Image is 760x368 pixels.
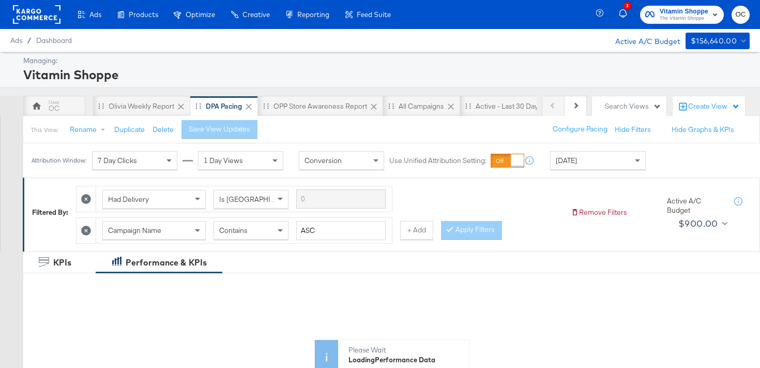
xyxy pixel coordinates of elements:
[545,120,615,139] button: Configure Pacing
[98,103,104,109] div: Drag to reorder tab
[109,101,174,111] div: Olivia Weekly Report
[476,101,542,111] div: Active - Last 30 Days
[206,101,242,111] div: DPA Pacing
[263,103,269,109] div: Drag to reorder tab
[389,156,487,166] label: Use Unified Attribution Setting:
[23,66,747,83] div: Vitamin Shoppe
[605,101,661,111] div: Search Views
[219,226,248,235] span: Contains
[674,215,730,232] button: $900.00
[23,56,747,66] div: Managing:
[186,10,215,19] span: Optimize
[604,33,680,48] div: Active A/C Budget
[32,208,68,217] div: Filtered By:
[195,103,201,109] div: Drag to reorder tab
[204,156,243,165] span: 1 Day Views
[732,6,750,24] button: OC
[667,196,724,215] div: Active A/C Budget
[736,9,746,21] span: OC
[10,36,22,45] span: Ads
[108,195,149,204] span: Had Delivery
[31,126,58,134] div: This View:
[672,125,734,135] button: Hide Graphs & KPIs
[678,216,718,231] div: $900.00
[31,157,87,164] div: Attribution Window:
[242,10,270,19] span: Creative
[686,33,750,49] button: $156,640.00
[691,35,737,48] div: $156,640.00
[53,257,71,269] div: KPIs
[660,14,708,23] span: The Vitamin Shoppe
[388,103,394,109] div: Drag to reorder tab
[617,5,635,25] button: 3
[153,125,174,135] button: Delete
[297,10,329,19] span: Reporting
[660,6,708,17] span: Vitamin Shoppe
[63,121,116,139] button: Rename
[296,189,386,209] input: Enter a search term
[357,10,391,19] span: Feed Suite
[108,226,161,235] span: Campaign Name
[98,156,137,165] span: 7 Day Clicks
[273,101,367,111] div: OPP Store Awareness Report
[615,125,651,135] button: Hide Filters
[688,101,740,112] div: Create View
[219,195,298,204] span: Is [GEOGRAPHIC_DATA]
[36,36,72,45] a: Dashboard
[640,6,724,24] button: Vitamin ShoppeThe Vitamin Shoppe
[114,125,145,135] button: Duplicate
[126,257,207,269] div: Performance & KPIs
[89,10,101,19] span: Ads
[296,221,386,240] input: Enter a search term
[465,103,471,109] div: Drag to reorder tab
[399,101,444,111] div: All Campaigns
[305,156,342,165] span: Conversion
[556,156,577,165] span: [DATE]
[400,221,433,240] button: + Add
[49,104,59,113] div: OC
[129,10,158,19] span: Products
[624,2,631,10] div: 3
[571,208,627,217] button: Remove Filters
[22,36,36,45] span: /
